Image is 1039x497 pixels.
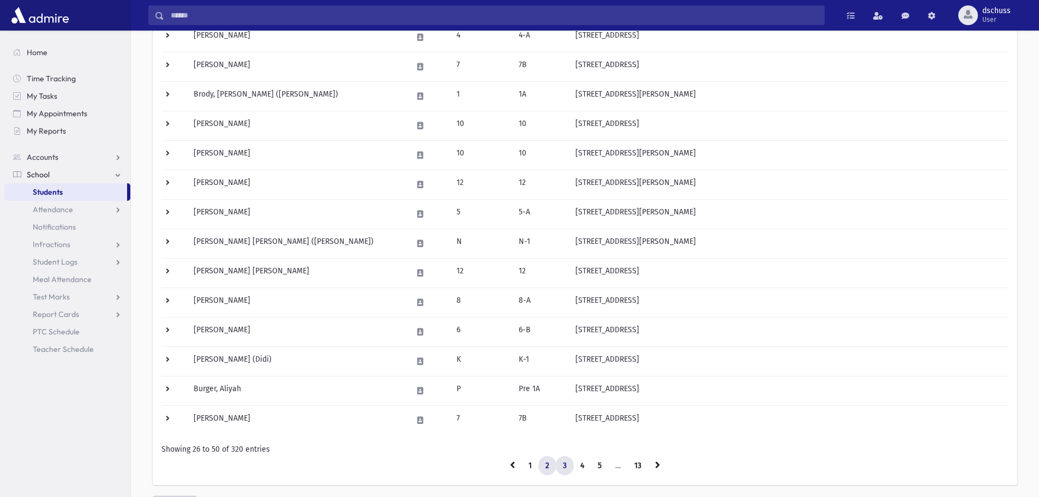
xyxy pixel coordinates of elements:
[982,7,1011,15] span: dschuss
[187,111,405,140] td: [PERSON_NAME]
[33,257,77,267] span: Student Logs
[591,456,609,476] a: 5
[33,187,63,197] span: Students
[27,109,87,118] span: My Appointments
[27,91,57,101] span: My Tasks
[187,288,405,317] td: [PERSON_NAME]
[512,22,569,52] td: 4-A
[27,152,58,162] span: Accounts
[450,140,512,170] td: 10
[512,111,569,140] td: 10
[556,456,574,476] a: 3
[4,271,130,288] a: Meal Attendance
[569,405,1008,435] td: [STREET_ADDRESS]
[512,258,569,288] td: 12
[4,288,130,306] a: Test Marks
[512,140,569,170] td: 10
[450,199,512,229] td: 5
[450,376,512,405] td: P
[512,170,569,199] td: 12
[27,126,66,136] span: My Reports
[569,199,1008,229] td: [STREET_ADDRESS][PERSON_NAME]
[187,170,405,199] td: [PERSON_NAME]
[27,47,47,57] span: Home
[187,405,405,435] td: [PERSON_NAME]
[569,52,1008,81] td: [STREET_ADDRESS]
[187,317,405,346] td: [PERSON_NAME]
[187,22,405,52] td: [PERSON_NAME]
[450,52,512,81] td: 7
[569,317,1008,346] td: [STREET_ADDRESS]
[450,288,512,317] td: 8
[512,405,569,435] td: 7B
[187,199,405,229] td: [PERSON_NAME]
[512,376,569,405] td: Pre 1A
[27,74,76,83] span: Time Tracking
[187,52,405,81] td: [PERSON_NAME]
[187,140,405,170] td: [PERSON_NAME]
[450,111,512,140] td: 10
[27,170,50,179] span: School
[569,376,1008,405] td: [STREET_ADDRESS]
[4,105,130,122] a: My Appointments
[4,166,130,183] a: School
[33,344,94,354] span: Teacher Schedule
[569,170,1008,199] td: [STREET_ADDRESS][PERSON_NAME]
[450,317,512,346] td: 6
[4,122,130,140] a: My Reports
[4,340,130,358] a: Teacher Schedule
[33,309,79,319] span: Report Cards
[982,15,1011,24] span: User
[569,140,1008,170] td: [STREET_ADDRESS][PERSON_NAME]
[4,236,130,253] a: Infractions
[512,81,569,111] td: 1A
[569,81,1008,111] td: [STREET_ADDRESS][PERSON_NAME]
[4,44,130,61] a: Home
[4,201,130,218] a: Attendance
[450,258,512,288] td: 12
[569,346,1008,376] td: [STREET_ADDRESS]
[9,4,71,26] img: AdmirePro
[450,81,512,111] td: 1
[450,229,512,258] td: N
[538,456,556,476] a: 2
[33,274,92,284] span: Meal Attendance
[161,444,1008,455] div: Showing 26 to 50 of 320 entries
[164,5,824,25] input: Search
[450,22,512,52] td: 4
[187,81,405,111] td: Brody, [PERSON_NAME] ([PERSON_NAME])
[450,346,512,376] td: K
[569,22,1008,52] td: [STREET_ADDRESS]
[569,258,1008,288] td: [STREET_ADDRESS]
[627,456,648,476] a: 13
[569,229,1008,258] td: [STREET_ADDRESS][PERSON_NAME]
[573,456,591,476] a: 4
[450,170,512,199] td: 12
[4,87,130,105] a: My Tasks
[187,258,405,288] td: [PERSON_NAME] [PERSON_NAME]
[187,346,405,376] td: [PERSON_NAME] (Didi)
[521,456,539,476] a: 1
[4,306,130,323] a: Report Cards
[4,253,130,271] a: Student Logs
[4,183,127,201] a: Students
[569,288,1008,317] td: [STREET_ADDRESS]
[4,148,130,166] a: Accounts
[512,288,569,317] td: 8-A
[4,218,130,236] a: Notifications
[33,292,70,302] span: Test Marks
[187,229,405,258] td: [PERSON_NAME] [PERSON_NAME] ([PERSON_NAME])
[569,111,1008,140] td: [STREET_ADDRESS]
[4,70,130,87] a: Time Tracking
[450,405,512,435] td: 7
[33,239,70,249] span: Infractions
[512,317,569,346] td: 6-B
[512,229,569,258] td: N-1
[4,323,130,340] a: PTC Schedule
[33,205,73,214] span: Attendance
[512,52,569,81] td: 7B
[512,199,569,229] td: 5-A
[187,376,405,405] td: Burger, Aliyah
[512,346,569,376] td: K-1
[33,327,80,337] span: PTC Schedule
